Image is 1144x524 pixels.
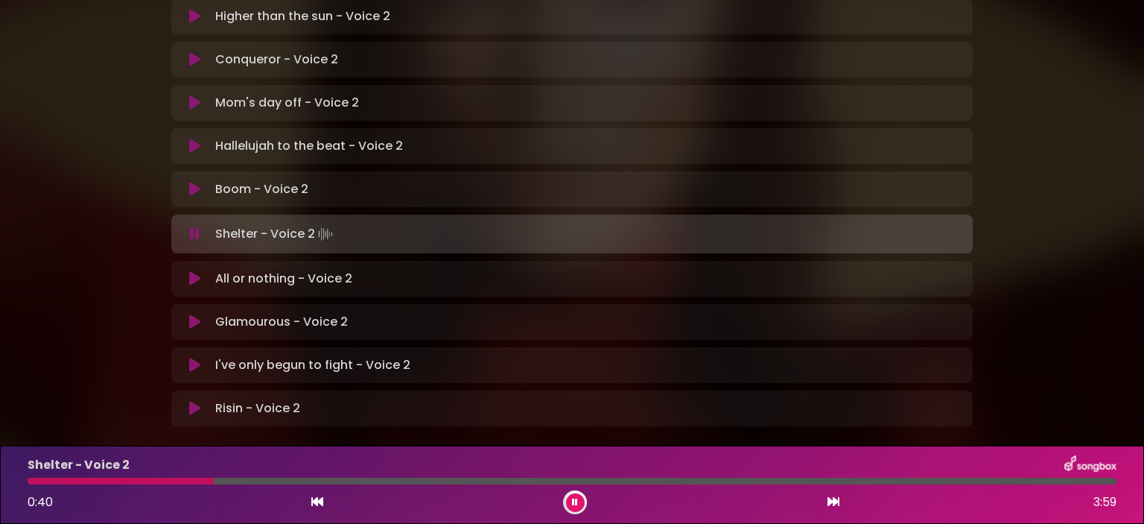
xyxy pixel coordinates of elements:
img: waveform4.gif [315,224,336,244]
p: Shelter - Voice 2 [28,456,130,474]
p: Risin - Voice 2 [215,400,300,417]
p: Glamourous - Voice 2 [215,313,348,331]
p: Conqueror - Voice 2 [215,51,338,69]
p: I've only begun to fight - Voice 2 [215,356,410,374]
img: songbox-logo-white.png [1064,455,1116,475]
p: Higher than the sun - Voice 2 [215,7,390,25]
p: All or nothing - Voice 2 [215,270,352,288]
p: Shelter - Voice 2 [215,224,336,244]
p: Boom - Voice 2 [215,180,308,198]
p: Hallelujah to the beat - Voice 2 [215,137,403,155]
p: Mom's day off - Voice 2 [215,94,359,112]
